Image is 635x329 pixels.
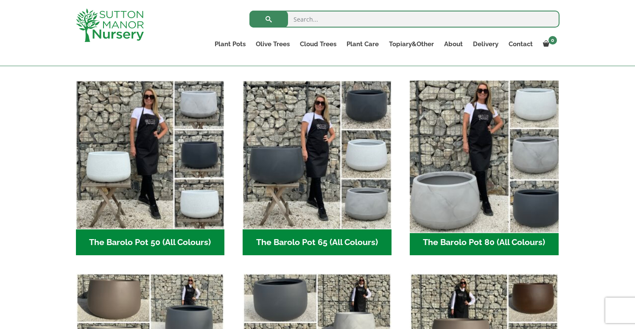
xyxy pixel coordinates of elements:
[548,36,557,45] span: 0
[76,229,225,256] h2: The Barolo Pot 50 (All Colours)
[406,77,562,233] img: The Barolo Pot 80 (All Colours)
[76,81,225,229] img: The Barolo Pot 50 (All Colours)
[295,38,341,50] a: Cloud Trees
[76,8,144,42] img: logo
[210,38,251,50] a: Plant Pots
[538,38,559,50] a: 0
[243,81,392,255] a: Visit product category The Barolo Pot 65 (All Colours)
[410,229,559,256] h2: The Barolo Pot 80 (All Colours)
[504,38,538,50] a: Contact
[76,81,225,255] a: Visit product category The Barolo Pot 50 (All Colours)
[384,38,439,50] a: Topiary&Other
[251,38,295,50] a: Olive Trees
[439,38,468,50] a: About
[468,38,504,50] a: Delivery
[341,38,384,50] a: Plant Care
[249,11,559,28] input: Search...
[243,81,392,229] img: The Barolo Pot 65 (All Colours)
[410,81,559,255] a: Visit product category The Barolo Pot 80 (All Colours)
[243,229,392,256] h2: The Barolo Pot 65 (All Colours)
